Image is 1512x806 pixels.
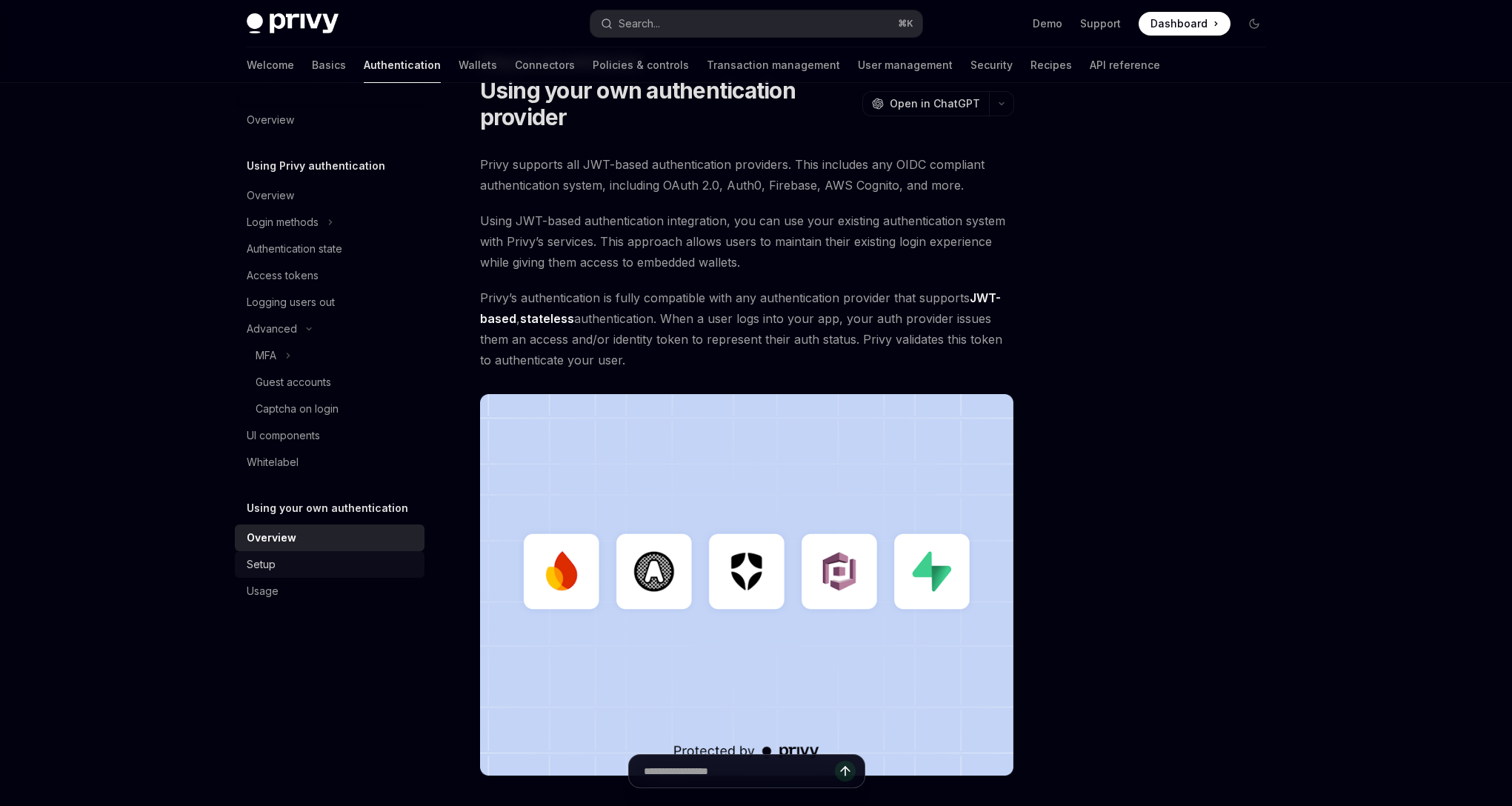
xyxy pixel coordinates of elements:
[235,578,424,604] a: Usage
[247,427,320,444] div: UI components
[235,289,424,316] a: Logging users out
[862,91,989,116] button: Open in ChatGPT
[247,111,294,129] div: Overview
[247,453,299,471] div: Whitelabel
[235,449,424,476] a: Whitelabel
[256,373,331,391] div: Guest accounts
[1030,47,1072,83] a: Recipes
[247,157,385,175] h5: Using Privy authentication
[1242,12,1266,36] button: Toggle dark mode
[890,96,980,111] span: Open in ChatGPT
[480,394,1014,776] img: JWT-based auth splash
[480,210,1014,273] span: Using JWT-based authentication integration, you can use your existing authentication system with ...
[247,293,335,311] div: Logging users out
[235,551,424,578] a: Setup
[835,761,856,782] button: Send message
[898,18,913,30] span: ⌘ K
[247,267,319,284] div: Access tokens
[247,47,294,83] a: Welcome
[247,213,319,231] div: Login methods
[970,47,1013,83] a: Security
[858,47,953,83] a: User management
[235,369,424,396] a: Guest accounts
[619,15,660,33] div: Search...
[1033,16,1062,31] a: Demo
[235,107,424,133] a: Overview
[247,529,296,547] div: Overview
[1150,16,1208,31] span: Dashboard
[247,320,297,338] div: Advanced
[590,10,922,37] button: Search...⌘K
[480,77,856,130] h1: Using your own authentication provider
[1080,16,1121,31] a: Support
[480,154,1014,196] span: Privy supports all JWT-based authentication providers. This includes any OIDC compliant authentic...
[247,13,339,34] img: dark logo
[256,347,276,364] div: MFA
[235,262,424,289] a: Access tokens
[235,182,424,209] a: Overview
[247,582,279,600] div: Usage
[256,400,339,418] div: Captcha on login
[247,499,408,517] h5: Using your own authentication
[312,47,346,83] a: Basics
[1139,12,1230,36] a: Dashboard
[235,422,424,449] a: UI components
[235,396,424,422] a: Captcha on login
[480,287,1014,370] span: Privy’s authentication is fully compatible with any authentication provider that supports , authe...
[235,236,424,262] a: Authentication state
[364,47,441,83] a: Authentication
[1090,47,1160,83] a: API reference
[593,47,689,83] a: Policies & controls
[247,240,342,258] div: Authentication state
[247,556,276,573] div: Setup
[247,187,294,204] div: Overview
[520,311,574,327] a: stateless
[707,47,840,83] a: Transaction management
[515,47,575,83] a: Connectors
[459,47,497,83] a: Wallets
[235,524,424,551] a: Overview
